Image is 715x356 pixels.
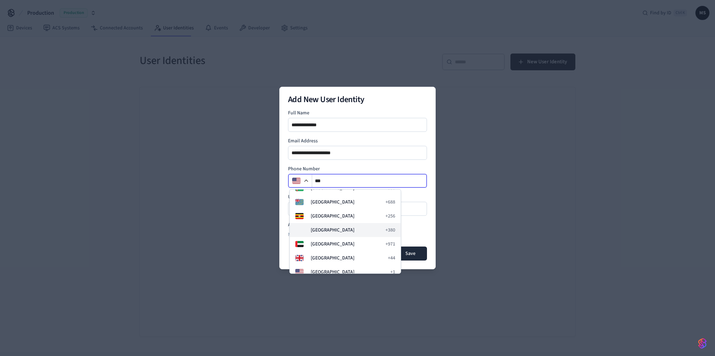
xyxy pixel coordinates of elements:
span: + 971 [385,241,395,248]
label: User Identity Key [288,193,427,200]
button: [GEOGRAPHIC_DATA]+256 [290,209,401,223]
h2: Add New User Identity [288,95,427,104]
span: [GEOGRAPHIC_DATA] [311,199,381,206]
span: + 993 [385,185,395,192]
span: + 688 [385,199,395,206]
button: [GEOGRAPHIC_DATA]+380 [290,223,401,237]
img: SeamLogoGradient.69752ec5.svg [698,338,707,349]
span: + 44 [388,255,395,262]
span: + 1 [390,269,395,276]
span: + 380 [385,227,395,234]
button: Save [393,247,427,261]
button: [GEOGRAPHIC_DATA]+1 [290,265,401,279]
label: Full Name [288,109,427,116]
div: No ACS systems found [288,228,427,241]
label: Email Address [288,137,427,144]
span: [GEOGRAPHIC_DATA] [311,185,381,192]
span: + 256 [385,213,395,220]
button: [GEOGRAPHIC_DATA]+688 [290,195,401,209]
span: [GEOGRAPHIC_DATA] [311,255,384,262]
label: Phone Number [288,165,427,172]
span: [GEOGRAPHIC_DATA] [311,227,381,234]
button: [GEOGRAPHIC_DATA]+971 [290,237,401,251]
button: [GEOGRAPHIC_DATA]+44 [290,251,401,265]
h4: Add Acs Users for the following systems: [288,221,427,228]
span: [GEOGRAPHIC_DATA] [311,213,381,220]
span: [GEOGRAPHIC_DATA] [311,269,386,276]
span: [GEOGRAPHIC_DATA] [311,241,381,248]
